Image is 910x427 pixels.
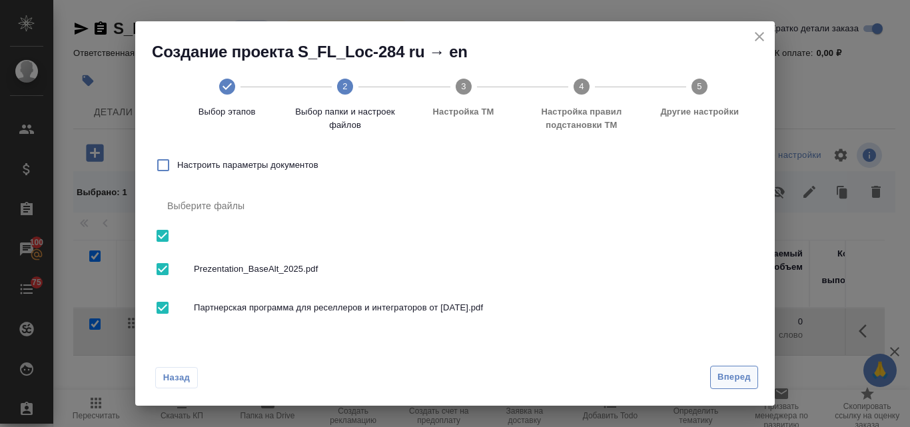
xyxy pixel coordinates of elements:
button: close [749,27,769,47]
text: 2 [342,81,347,91]
span: Назад [163,371,191,384]
button: Назад [155,367,198,388]
text: 5 [697,81,702,91]
span: Выбор папки и настроек файлов [291,105,398,132]
text: 4 [579,81,584,91]
span: Настройка ТМ [410,105,517,119]
span: Выбрать все вложенные папки [149,255,177,283]
span: Выбор этапов [173,105,280,119]
span: Настройка правил подстановки TM [528,105,635,132]
span: Вперед [717,370,751,385]
text: 3 [461,81,466,91]
span: Выбрать все вложенные папки [149,294,177,322]
button: Вперед [710,366,758,389]
span: Партнерская программа для реселлеров и интеграторов от [DATE].pdf [194,301,743,314]
div: Выберите файлы [157,190,753,222]
span: Другие настройки [646,105,753,119]
h2: Создание проекта S_FL_Loc-284 ru → en [152,41,775,63]
div: Prezentation_BaseAlt_2025.pdf [157,250,753,288]
span: Prezentation_BaseAlt_2025.pdf [194,262,743,276]
div: Партнерская программа для реселлеров и интеграторов от [DATE].pdf [157,288,753,327]
span: Настроить параметры документов [177,159,318,172]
